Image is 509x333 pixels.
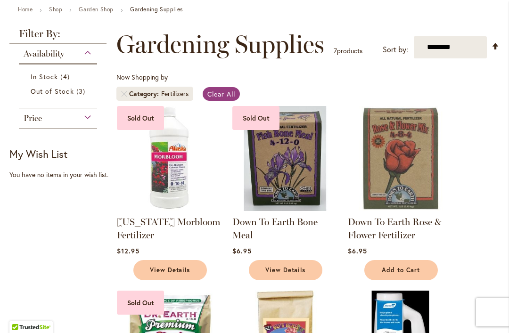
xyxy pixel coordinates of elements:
[60,72,72,81] span: 4
[232,204,337,213] a: Down To Earth Bone Meal Sold Out
[116,30,324,58] span: Gardening Supplies
[130,6,183,13] strong: Gardening Supplies
[117,204,222,213] a: Alaska Morbloom Fertilizer Sold Out
[117,216,220,241] a: [US_STATE] Morbloom Fertilizer
[117,246,140,255] span: $12.95
[7,300,33,326] iframe: Launch Accessibility Center
[382,266,420,274] span: Add to Cart
[150,266,190,274] span: View Details
[334,43,362,58] p: products
[31,72,58,81] span: In Stock
[49,6,62,13] a: Shop
[348,204,453,213] a: Down To Earth Rose & Flower Fertilizer
[117,291,164,315] div: Sold Out
[265,266,306,274] span: View Details
[116,73,168,81] span: Now Shopping by
[117,106,222,211] img: Alaska Morbloom Fertilizer
[18,6,33,13] a: Home
[129,89,161,98] span: Category
[383,41,408,58] label: Sort by:
[348,106,453,211] img: Down To Earth Rose & Flower Fertilizer
[79,6,114,13] a: Garden Shop
[334,46,337,55] span: 7
[232,106,337,211] img: Down To Earth Bone Meal
[348,216,442,241] a: Down To Earth Rose & Flower Fertilizer
[232,216,318,241] a: Down To Earth Bone Meal
[9,170,112,179] div: You have no items in your wish list.
[121,91,127,97] a: Remove Category Fertilizers
[9,147,67,161] strong: My Wish List
[203,87,240,101] a: Clear All
[31,87,74,96] span: Out of Stock
[364,260,438,280] button: Add to Cart
[232,246,252,255] span: $6.95
[24,113,42,123] span: Price
[207,89,235,98] span: Clear All
[24,49,64,59] span: Availability
[161,89,189,98] div: Fertilizers
[348,246,367,255] span: $6.95
[133,260,207,280] a: View Details
[9,29,107,44] strong: Filter By:
[76,86,88,96] span: 3
[117,106,164,130] div: Sold Out
[31,86,88,96] a: Out of Stock 3
[249,260,322,280] a: View Details
[232,106,279,130] div: Sold Out
[31,72,88,81] a: In Stock 4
